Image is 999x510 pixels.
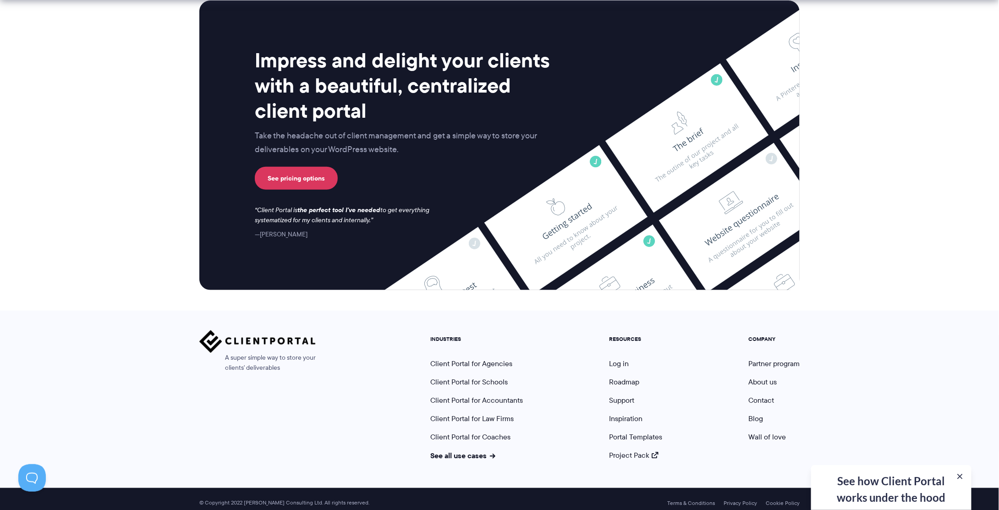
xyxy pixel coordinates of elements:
a: Privacy Policy [724,500,757,506]
span: © Copyright 2022 [PERSON_NAME] Consulting Ltd. All rights reserved. [195,499,374,506]
a: Client Portal for Law Firms [430,413,514,424]
iframe: Toggle Customer Support [18,464,46,492]
p: Take the headache out of client management and get a simple way to store your deliverables on you... [255,129,556,157]
a: Support [609,395,634,406]
a: Partner program [748,358,800,369]
strong: the perfect tool I've needed [297,205,380,215]
a: Portal Templates [609,432,662,442]
span: A super simple way to store your clients' deliverables [199,353,316,373]
h5: INDUSTRIES [430,336,523,342]
p: Client Portal is to get everything systematized for my clients and internally. [255,205,442,225]
a: Blog [748,413,763,424]
a: Project Pack [609,450,659,461]
a: See pricing options [255,167,338,190]
h5: RESOURCES [609,336,662,342]
a: Client Portal for Agencies [430,358,512,369]
h5: COMPANY [748,336,800,342]
a: Roadmap [609,377,639,387]
a: Terms & Conditions [667,500,715,506]
a: Wall of love [748,432,786,442]
a: Client Portal for Accountants [430,395,523,406]
a: Client Portal for Schools [430,377,508,387]
a: About us [748,377,777,387]
h2: Impress and delight your clients with a beautiful, centralized client portal [255,48,556,124]
a: See all use cases [430,450,495,461]
a: Client Portal for Coaches [430,432,510,442]
a: Contact [748,395,774,406]
a: Log in [609,358,629,369]
a: Inspiration [609,413,642,424]
cite: [PERSON_NAME] [255,230,307,239]
a: Cookie Policy [766,500,800,506]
